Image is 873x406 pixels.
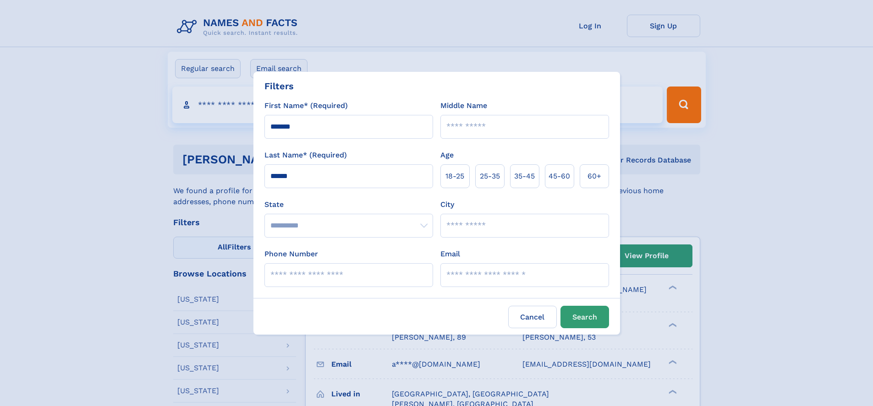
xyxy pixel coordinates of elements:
div: Filters [264,79,294,93]
span: 25‑35 [480,171,500,182]
label: Email [440,249,460,260]
label: Age [440,150,454,161]
label: First Name* (Required) [264,100,348,111]
label: Last Name* (Required) [264,150,347,161]
label: Cancel [508,306,557,328]
label: Phone Number [264,249,318,260]
button: Search [560,306,609,328]
span: 35‑45 [514,171,535,182]
span: 18‑25 [445,171,464,182]
label: City [440,199,454,210]
span: 60+ [587,171,601,182]
span: 45‑60 [549,171,570,182]
label: Middle Name [440,100,487,111]
label: State [264,199,433,210]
